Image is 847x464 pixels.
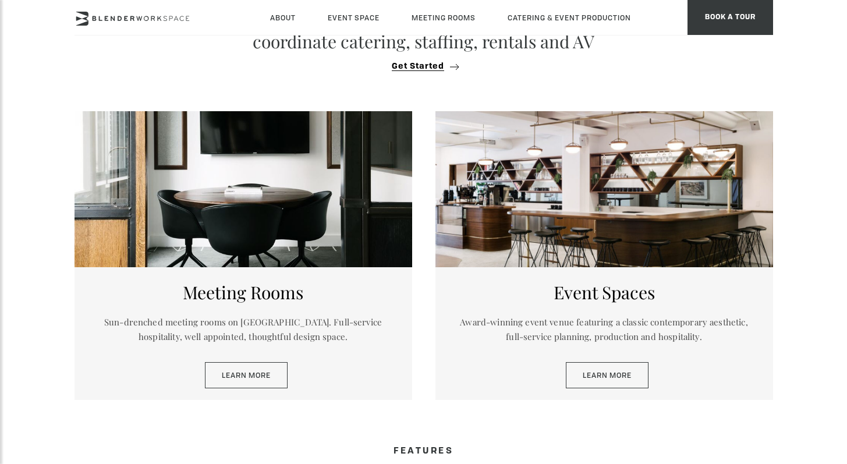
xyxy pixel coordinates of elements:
iframe: Chat Widget [789,408,847,464]
div: Виджет чата [789,408,847,464]
a: Learn More [566,362,648,389]
p: Award-winning event venue featuring a classic contemporary aesthetic, full-service planning, prod... [453,315,756,345]
a: Learn More [205,362,288,389]
h5: Event Spaces [453,282,756,303]
span: Get Started [392,62,444,71]
h4: Features [75,447,773,456]
button: Get Started [388,61,459,72]
h5: Meeting Rooms [92,282,395,303]
p: Sun-drenched meeting rooms on [GEOGRAPHIC_DATA]. Full-service hospitality, well appointed, though... [92,315,395,345]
